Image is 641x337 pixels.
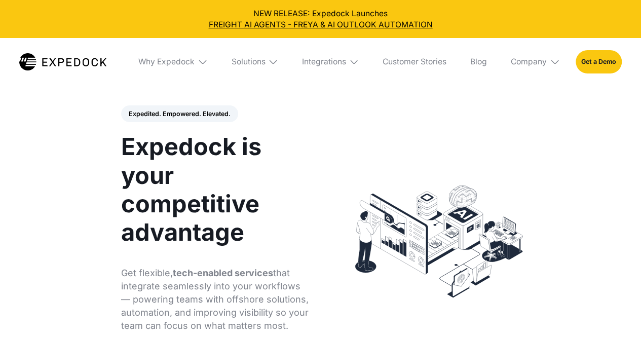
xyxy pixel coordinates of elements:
div: Why Expedock [138,57,195,67]
div: Company [511,57,547,67]
a: FREIGHT AI AGENTS - FREYA & AI OUTLOOK AUTOMATION [8,19,633,30]
a: Blog [463,38,495,86]
a: Customer Stories [375,38,455,86]
div: NEW RELEASE: Expedock Launches [8,8,633,30]
p: Get flexible, that integrate seamlessly into your workflows — powering teams with offshore soluti... [121,267,309,332]
div: Solutions [231,57,265,67]
strong: tech-enabled services [173,268,273,278]
div: Integrations [302,57,346,67]
a: Get a Demo [576,50,622,73]
h1: Expedock is your competitive advantage [121,132,309,246]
